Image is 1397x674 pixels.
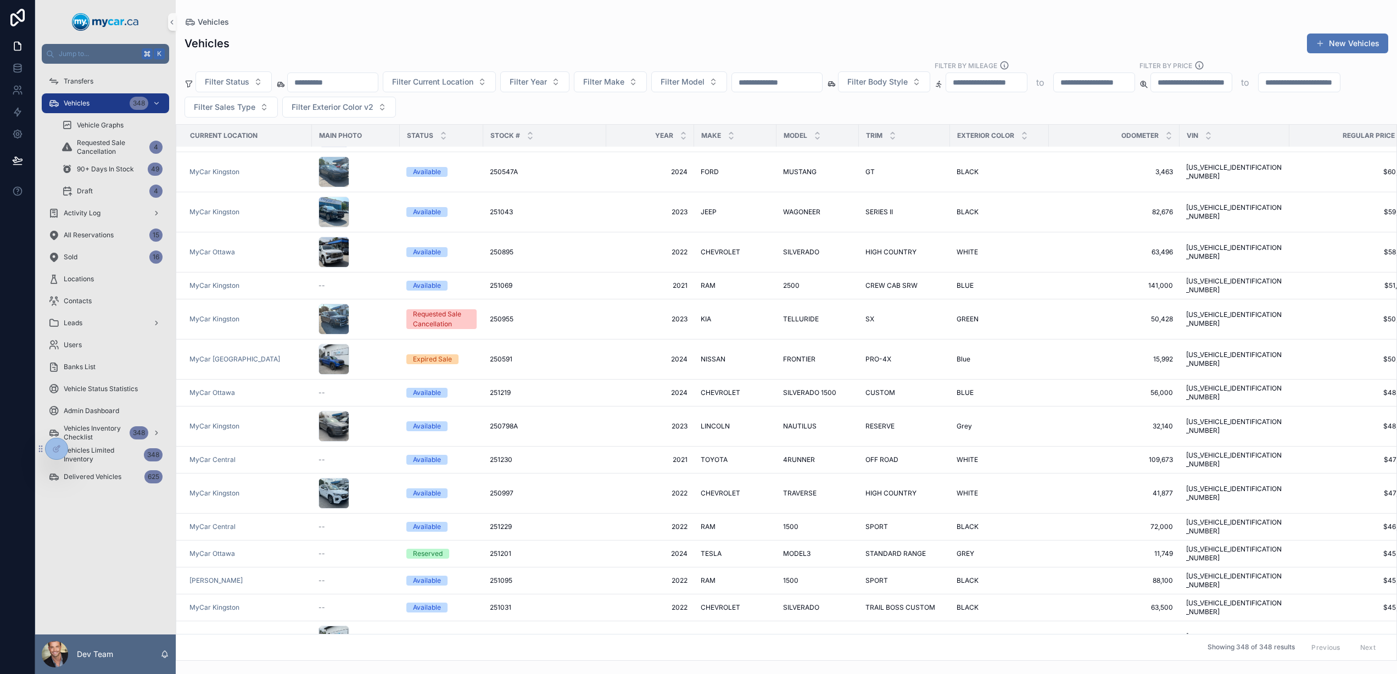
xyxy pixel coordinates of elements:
[318,388,325,397] span: --
[1055,168,1173,176] span: 3,463
[42,467,169,487] a: Delivered Vehicles625
[1055,388,1173,397] a: 56,000
[42,225,169,245] a: All Reservations15
[148,163,163,176] div: 49
[1186,243,1283,261] a: [US_VEHICLE_IDENTIFICATION_NUMBER]
[490,388,511,397] span: 251219
[701,489,740,498] span: CHEVROLET
[155,49,164,58] span: K
[42,423,169,443] a: Vehicles Inventory Checklist348
[574,71,647,92] button: Select Button
[865,281,943,290] a: CREW CAB SRW
[318,281,393,290] a: --
[282,97,396,118] button: Select Button
[189,168,239,176] a: MyCar Kingston
[144,470,163,483] div: 625
[701,248,770,257] a: CHEVROLET
[194,102,255,113] span: Filter Sales Type
[64,341,82,349] span: Users
[490,355,512,364] span: 250591
[318,455,393,464] a: --
[189,281,305,290] a: MyCar Kingston
[613,248,688,257] a: 2022
[406,207,477,217] a: Available
[1055,248,1173,257] a: 63,496
[865,422,895,431] span: RESERVE
[865,355,891,364] span: PRO-4X
[1139,60,1192,70] label: FILTER BY PRICE
[490,248,513,257] span: 250895
[1186,384,1283,402] a: [US_VEHICLE_IDENTIFICATION_NUMBER]
[64,424,125,442] span: Vehicles Inventory Checklist
[42,269,169,289] a: Locations
[72,13,139,31] img: App logo
[42,445,169,465] a: Vehicles Limited Inventory348
[149,185,163,198] div: 4
[189,315,239,324] span: MyCar Kingston
[957,388,974,397] span: BLUE
[783,422,817,431] span: NAUTILUS
[613,208,688,216] a: 2023
[783,355,852,364] a: FRONTIER
[1055,315,1173,324] span: 50,428
[189,208,239,216] a: MyCar Kingston
[55,137,169,157] a: Requested Sale Cancellation4
[318,281,325,290] span: --
[185,97,278,118] button: Select Button
[490,248,600,257] a: 250895
[783,281,800,290] span: 2500
[42,401,169,421] a: Admin Dashboard
[701,208,717,216] span: JEEP
[613,422,688,431] span: 2023
[413,388,441,398] div: Available
[1186,203,1283,221] a: [US_VEHICLE_IDENTIFICATION_NUMBER]
[413,455,441,465] div: Available
[613,281,688,290] a: 2021
[1055,455,1173,464] a: 109,673
[490,422,518,431] span: 250798A
[613,489,688,498] a: 2022
[865,248,917,257] span: HIGH COUNTRY
[701,355,725,364] span: NISSAN
[935,60,997,70] label: Filter By Mileage
[64,363,96,371] span: Banks List
[865,455,943,464] a: OFF ROAD
[783,355,815,364] span: FRONTIER
[701,355,770,364] a: NISSAN
[500,71,569,92] button: Select Button
[64,446,139,464] span: Vehicles Limited Inventory
[783,388,852,397] a: SILVERADO 1500
[783,455,815,464] span: 4RUNNER
[957,422,972,431] span: Grey
[64,297,92,305] span: Contacts
[490,315,513,324] span: 250955
[490,455,512,464] span: 251230
[701,281,770,290] a: RAM
[865,355,943,364] a: PRO-4X
[1055,208,1173,216] span: 82,676
[865,422,943,431] a: RESERVE
[383,71,496,92] button: Select Button
[413,354,452,364] div: Expired Sale
[189,248,235,257] a: MyCar Ottawa
[406,488,477,498] a: Available
[701,315,770,324] a: KIA
[77,187,93,196] span: Draft
[406,281,477,291] a: Available
[55,115,169,135] a: Vehicle Graphs
[189,281,239,290] a: MyCar Kingston
[413,281,441,291] div: Available
[64,319,82,327] span: Leads
[189,489,239,498] a: MyCar Kingston
[406,354,477,364] a: Expired Sale
[490,208,600,216] a: 251043
[783,315,819,324] span: TELLURIDE
[292,102,373,113] span: Filter Exterior Color v2
[847,76,908,87] span: Filter Body Style
[957,355,1042,364] a: Blue
[957,248,978,257] span: WHITE
[42,313,169,333] a: Leads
